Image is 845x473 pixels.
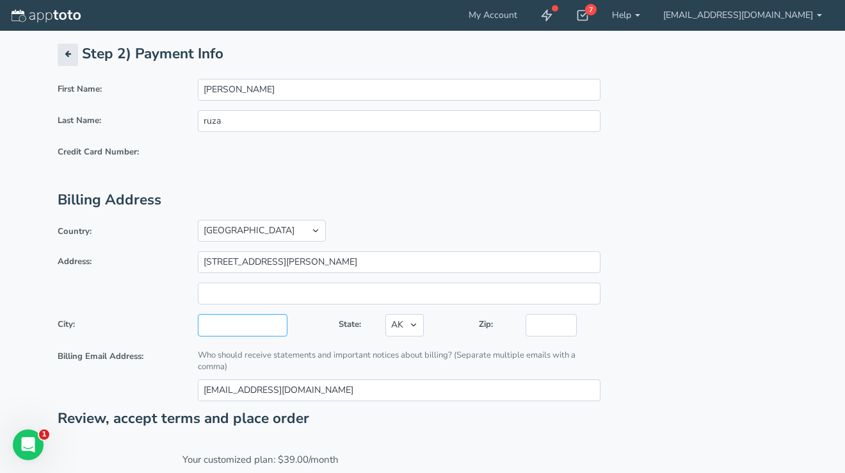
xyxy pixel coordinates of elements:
h2: Step 2) Payment Info [58,44,787,66]
label: City: [48,314,188,331]
iframe: Intercom live chat [13,429,44,460]
label: Billing Email Address: [58,351,143,363]
label: Country: [48,221,188,238]
label: Address: [58,256,92,268]
h2: Billing Address [58,192,787,208]
label: State: [329,314,376,331]
img: logo-apptoto--white.svg [12,10,81,22]
p: Your customized plan: $39.00/month [182,453,663,467]
label: Credit Card Number: [48,142,188,158]
div: Who should receive statements and important notices about billing? (Separate multiple emails with... [198,349,600,374]
div: 7 [585,4,597,15]
h2: Review, accept terms and place order [58,411,787,427]
label: Last Name: [48,110,188,127]
span: 1 [39,429,49,440]
label: Zip: [469,314,516,331]
label: First Name: [48,79,188,95]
